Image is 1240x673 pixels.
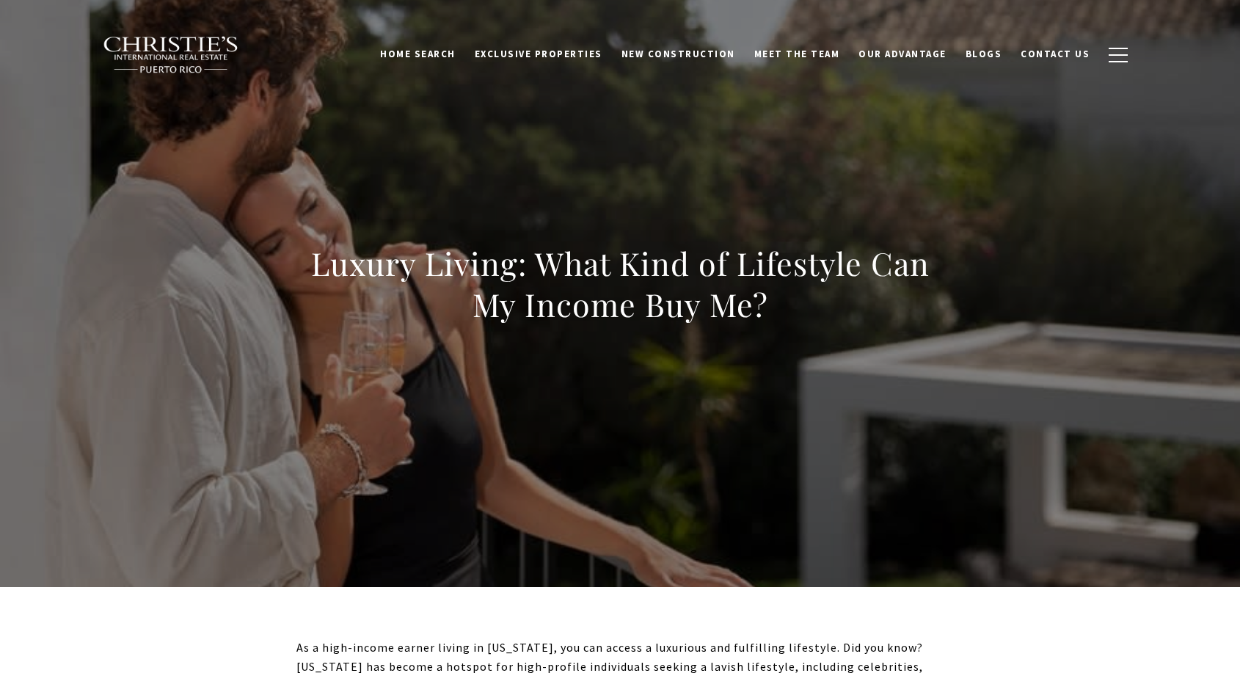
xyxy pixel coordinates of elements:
[371,40,465,68] a: Home Search
[745,40,850,68] a: Meet the Team
[621,48,735,60] span: New Construction
[296,243,944,325] h1: Luxury Living: What Kind of Lifestyle Can My Income Buy Me?
[966,48,1002,60] span: Blogs
[849,40,956,68] a: Our Advantage
[103,36,239,74] img: Christie's International Real Estate black text logo
[475,48,602,60] span: Exclusive Properties
[1021,48,1090,60] span: Contact Us
[956,40,1012,68] a: Blogs
[858,48,947,60] span: Our Advantage
[465,40,612,68] a: Exclusive Properties
[612,40,745,68] a: New Construction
